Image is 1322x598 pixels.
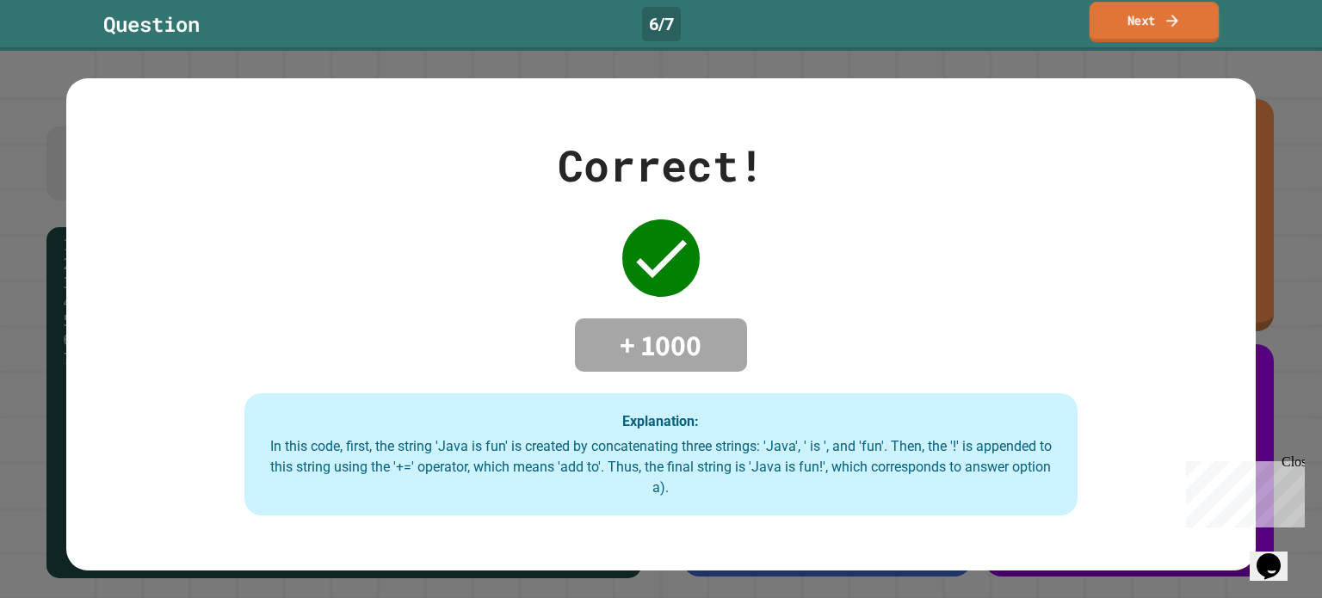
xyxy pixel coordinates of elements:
[1250,529,1305,581] iframe: chat widget
[7,7,119,109] div: Chat with us now!Close
[1090,2,1220,42] a: Next
[1179,454,1305,527] iframe: chat widget
[642,7,681,41] div: 6 / 7
[558,133,764,198] div: Correct!
[103,9,200,40] div: Question
[622,413,699,429] strong: Explanation:
[262,436,1060,498] div: In this code, first, the string 'Java is fun' is created by concatenating three strings: 'Java', ...
[592,327,730,363] h4: + 1000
